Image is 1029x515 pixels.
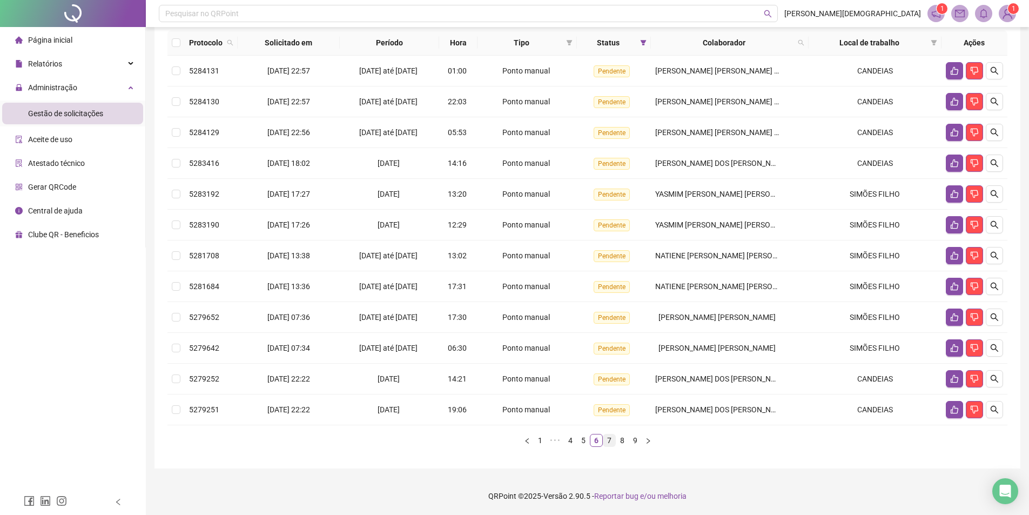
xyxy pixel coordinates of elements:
[189,97,219,106] span: 5284130
[809,333,941,364] td: SIMÕES FILHO
[655,220,878,229] span: YASMIM [PERSON_NAME] [PERSON_NAME] DOS [PERSON_NAME]
[378,374,400,383] span: [DATE]
[946,37,1003,49] div: Ações
[189,37,223,49] span: Protocolo
[798,39,804,46] span: search
[359,251,418,260] span: [DATE] até [DATE]
[950,97,959,106] span: like
[970,220,979,229] span: dislike
[566,39,573,46] span: filter
[267,220,310,229] span: [DATE] 17:26
[40,496,51,506] span: linkedin
[594,96,630,108] span: Pendente
[28,83,77,92] span: Administração
[189,374,219,383] span: 5279252
[448,66,467,75] span: 01:00
[482,37,562,49] span: Tipo
[502,159,550,168] span: Ponto manual
[267,97,310,106] span: [DATE] 22:57
[603,434,615,446] a: 7
[502,282,550,291] span: Ponto manual
[990,405,999,414] span: search
[547,434,564,447] li: 5 páginas anteriores
[645,438,651,444] span: right
[655,282,804,291] span: NATIENE [PERSON_NAME] [PERSON_NAME]
[970,128,979,137] span: dislike
[594,404,630,416] span: Pendente
[28,183,76,191] span: Gerar QRCode
[950,66,959,75] span: like
[990,251,999,260] span: search
[970,66,979,75] span: dislike
[990,220,999,229] span: search
[1008,3,1019,14] sup: Atualize o seu contato no menu Meus Dados
[359,66,418,75] span: [DATE] até [DATE]
[594,158,630,170] span: Pendente
[809,86,941,117] td: CANDEIAS
[378,220,400,229] span: [DATE]
[28,135,72,144] span: Aceite de uso
[267,344,310,352] span: [DATE] 07:34
[448,344,467,352] span: 06:30
[534,434,547,447] li: 1
[267,374,310,383] span: [DATE] 22:22
[577,434,590,447] li: 5
[340,30,439,56] th: Período
[359,313,418,322] span: [DATE] até [DATE]
[950,344,959,352] span: like
[146,477,1029,515] footer: QRPoint © 2025 - 2.90.5 -
[267,405,310,414] span: [DATE] 22:22
[448,128,467,137] span: 05:53
[990,313,999,322] span: search
[809,117,941,148] td: CANDEIAS
[359,344,418,352] span: [DATE] até [DATE]
[15,159,23,167] span: solution
[929,35,939,51] span: filter
[655,159,789,168] span: [PERSON_NAME] DOS [PERSON_NAME]
[28,109,103,118] span: Gestão de solicitações
[809,179,941,210] td: SIMÕES FILHO
[809,56,941,86] td: CANDEIAS
[616,434,628,446] a: 8
[931,39,937,46] span: filter
[594,492,687,500] span: Reportar bug e/ou melhoria
[378,190,400,198] span: [DATE]
[970,313,979,322] span: dislike
[616,434,629,447] li: 8
[990,66,999,75] span: search
[189,220,219,229] span: 5283190
[979,9,988,18] span: bell
[24,496,35,506] span: facebook
[15,84,23,91] span: lock
[809,394,941,425] td: CANDEIAS
[809,302,941,333] td: SIMÕES FILHO
[655,37,793,49] span: Colaborador
[15,136,23,143] span: audit
[378,159,400,168] span: [DATE]
[950,313,959,322] span: like
[502,313,550,322] span: Ponto manual
[638,35,649,51] span: filter
[524,438,530,444] span: left
[448,220,467,229] span: 12:29
[784,8,921,19] span: [PERSON_NAME][DEMOGRAPHIC_DATA]
[955,9,965,18] span: mail
[521,434,534,447] button: left
[809,240,941,271] td: SIMÕES FILHO
[115,498,122,506] span: left
[189,128,219,137] span: 5284129
[970,405,979,414] span: dislike
[28,159,85,168] span: Atestado técnico
[950,374,959,383] span: like
[655,128,912,137] span: [PERSON_NAME] [PERSON_NAME] GOES [PERSON_NAME] [PERSON_NAME]
[502,374,550,383] span: Ponto manual
[950,190,959,198] span: like
[940,5,944,12] span: 1
[227,39,233,46] span: search
[502,220,550,229] span: Ponto manual
[267,128,310,137] span: [DATE] 22:56
[543,492,567,500] span: Versão
[603,434,616,447] li: 7
[502,128,550,137] span: Ponto manual
[267,159,310,168] span: [DATE] 18:02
